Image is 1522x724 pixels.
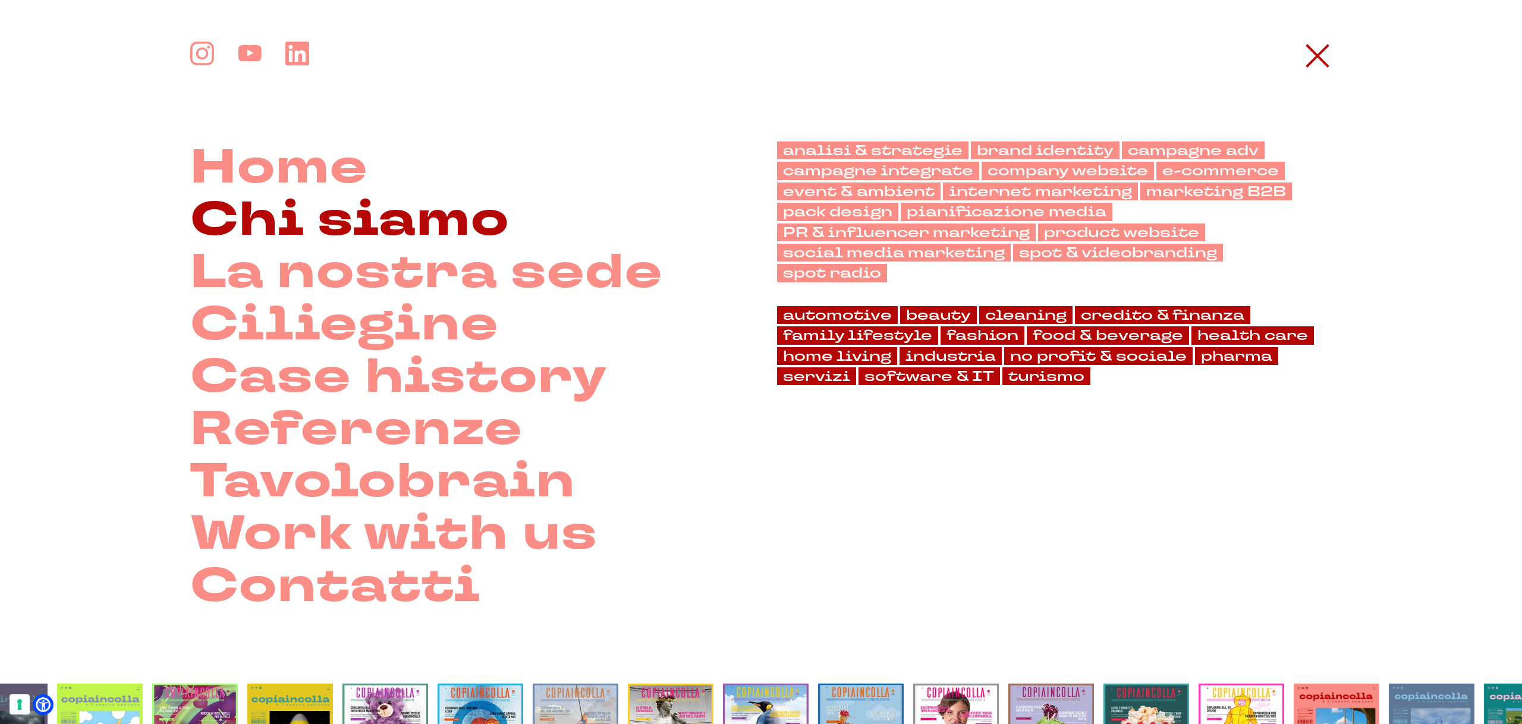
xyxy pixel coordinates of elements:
[1013,244,1223,262] a: spot & videobranding
[190,141,368,194] a: Home
[190,194,510,246] a: Chi siamo
[190,246,663,298] a: La nostra sede
[971,141,1120,159] a: brand identity
[900,347,1002,365] a: industria
[1140,182,1292,200] a: marketing B2B
[943,182,1138,200] a: internet marketing
[979,306,1073,324] a: cleaning
[190,455,576,508] a: Tavolobrain
[1038,224,1205,241] a: product website
[190,560,481,612] a: Contatti
[859,367,1000,385] a: software & IT
[1075,306,1250,324] a: credito & finanza
[777,224,1036,241] a: PR & influencer marketing
[777,182,941,200] a: event & ambient
[777,347,897,365] a: home living
[10,694,30,714] button: Le tue preferenze relative al consenso per le tecnologie di tracciamento
[941,326,1024,344] a: fashion
[777,326,938,344] a: family lifestyle
[777,141,968,159] a: analisi & strategie
[1191,326,1314,344] a: health care
[777,162,979,180] a: campagne integrate
[777,306,898,324] a: automotive
[982,162,1154,180] a: company website
[1004,347,1193,365] a: no profit & sociale
[36,697,51,712] a: Open Accessibility Menu
[1122,141,1265,159] a: campagne adv
[1156,162,1285,180] a: e-commerce
[190,403,523,455] a: Referenze
[900,306,977,324] a: beauty
[777,264,887,282] a: spot radio
[190,508,598,560] a: Work with us
[1002,367,1090,385] a: turismo
[901,203,1112,221] a: pianificazione media
[190,351,608,403] a: Case history
[777,244,1011,262] a: social media marketing
[1027,326,1189,344] a: food & beverage
[777,367,856,385] a: servizi
[1195,347,1278,365] a: pharma
[777,203,898,221] a: pack design
[190,298,499,351] a: Ciliegine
